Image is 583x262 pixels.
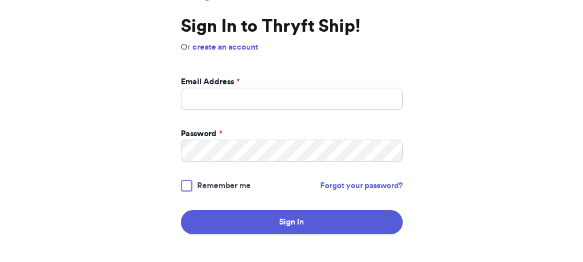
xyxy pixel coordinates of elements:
[181,128,222,140] label: Password
[197,180,251,192] span: Remember me
[181,16,403,37] h1: Sign In to Thryft Ship!
[181,210,403,234] button: Sign In
[181,76,240,88] label: Email Address
[192,43,258,51] a: create an account
[181,42,403,53] p: Or
[320,180,403,192] a: Forgot your password?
